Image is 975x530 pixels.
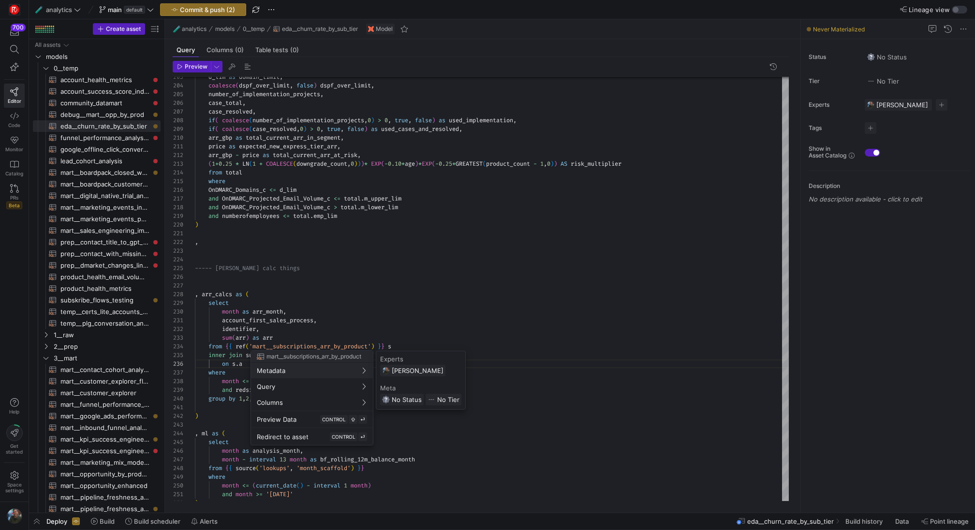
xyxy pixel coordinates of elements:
[257,415,296,423] span: Preview Data
[257,367,285,374] span: Metadata
[332,434,355,440] span: CONTROL
[257,383,275,390] span: Query
[380,355,461,363] div: Experts
[257,399,283,406] span: Columns
[426,394,461,405] div: No Tier
[257,433,309,441] span: Redirect to asset
[392,367,443,374] span: [PERSON_NAME]
[382,367,390,374] img: https://storage.googleapis.com/y42-prod-data-exchange/images/6IdsliWYEjCj6ExZYNtk9pMT8U8l8YHLguyz...
[322,416,346,422] span: CONTROL
[428,396,435,403] img: No tier
[380,384,461,392] div: Meta
[380,394,424,405] div: No Status
[382,396,390,403] img: No status
[360,416,365,422] span: ⏎
[266,353,361,360] span: mart__subscriptions_arr_by_product
[360,434,365,440] span: ⏎
[351,416,355,422] span: ⇧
